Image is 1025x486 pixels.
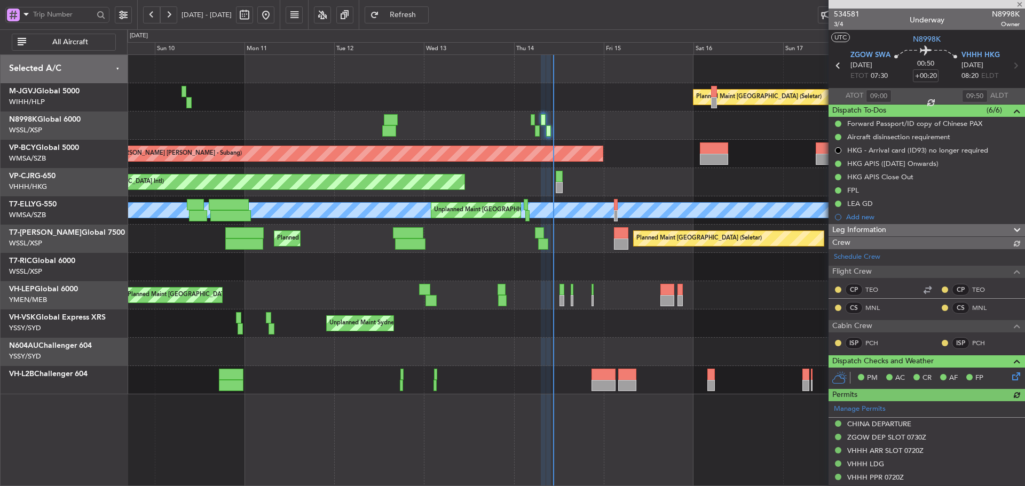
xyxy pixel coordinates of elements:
a: N8998KGlobal 6000 [9,116,81,123]
span: VHHH HKG [961,50,1000,61]
div: Forward Passport/ID copy of Chinese PAX [847,119,982,128]
a: WSSL/XSP [9,267,42,276]
span: ATOT [846,91,863,101]
a: YSSY/SYD [9,352,41,361]
a: VP-BCYGlobal 5000 [9,144,79,152]
div: Unplanned Maint [GEOGRAPHIC_DATA] (Sultan [PERSON_NAME] [PERSON_NAME] - Subang) [434,202,690,218]
span: VH-VSK [9,314,36,321]
span: N604AU [9,342,38,349]
span: FP [975,373,983,384]
span: (6/6) [987,105,1002,116]
a: YSSY/SYD [9,323,41,333]
button: UTC [831,33,850,42]
div: HKG - Arrival card (ID93) no longer required [847,146,988,155]
span: 00:50 [917,59,934,69]
span: VP-CJR [9,172,35,180]
span: 3/4 [834,20,860,29]
span: [DATE] [850,60,872,71]
span: T7-RIC [9,257,32,265]
div: [DATE] [130,31,148,41]
a: WSSL/XSP [9,125,42,135]
span: [DATE] [961,60,983,71]
div: Planned Maint [GEOGRAPHIC_DATA] ([GEOGRAPHIC_DATA]) [277,230,445,246]
span: VH-LEP [9,285,35,293]
span: ZGOW SWA [850,50,890,61]
span: ALDT [990,91,1008,101]
div: Sat 16 [693,42,783,55]
button: Refresh [365,6,429,23]
div: Sun 10 [155,42,245,55]
a: WSSL/XSP [9,238,42,248]
div: HKG APIS Close Out [847,172,913,181]
div: Underway [910,14,944,26]
div: LEA GD [847,199,873,208]
div: Fri 15 [604,42,693,55]
span: ELDT [981,71,998,82]
div: Wed 13 [424,42,514,55]
a: VH-LEPGlobal 6000 [9,285,78,293]
a: WMSA/SZB [9,210,46,220]
div: FPL [847,186,859,195]
a: WIHH/HLP [9,97,45,107]
span: VP-BCY [9,144,36,152]
span: Owner [992,20,1020,29]
span: PM [867,373,878,384]
input: Trip Number [33,6,93,22]
div: Aircraft disinsection requirement [847,132,950,141]
a: VHHH/HKG [9,182,47,192]
span: 07:30 [871,71,888,82]
button: All Aircraft [12,34,116,51]
span: AC [895,373,905,384]
span: Dispatch To-Dos [832,105,886,117]
span: All Aircraft [28,38,112,46]
span: Dispatch Checks and Weather [832,355,934,368]
span: T7-[PERSON_NAME] [9,229,82,236]
div: Tue 12 [334,42,424,55]
a: VH-L2BChallenger 604 [9,370,88,378]
div: Add new [846,212,1020,221]
a: VH-VSKGlobal Express XRS [9,314,106,321]
div: HKG APIS ([DATE] Onwards) [847,159,939,168]
div: Thu 14 [514,42,604,55]
a: T7-RICGlobal 6000 [9,257,75,265]
div: Sun 17 [783,42,873,55]
span: M-JGVJ [9,87,36,95]
div: Planned Maint [GEOGRAPHIC_DATA] (Seletar) [696,89,822,105]
span: ETOT [850,71,868,82]
span: [DATE] - [DATE] [182,10,232,20]
a: N604AUChallenger 604 [9,342,92,349]
span: 08:20 [961,71,979,82]
span: Leg Information [832,224,886,236]
a: T7-[PERSON_NAME]Global 7500 [9,229,125,236]
span: AF [949,373,958,384]
span: T7-ELLY [9,201,36,208]
a: WMSA/SZB [9,154,46,163]
div: Unplanned Maint Sydney ([PERSON_NAME] Intl) [329,315,461,331]
span: VH-L2B [9,370,34,378]
span: N8998K [9,116,37,123]
span: CR [922,373,932,384]
a: VP-CJRG-650 [9,172,56,180]
span: N8998K [992,9,1020,20]
a: YMEN/MEB [9,295,47,305]
span: Refresh [381,11,425,19]
div: Planned Maint [GEOGRAPHIC_DATA] (Seletar) [636,230,762,246]
div: Mon 11 [245,42,334,55]
span: 534581 [834,9,860,20]
span: N8998K [913,34,941,45]
a: T7-ELLYG-550 [9,201,57,208]
a: M-JGVJGlobal 5000 [9,87,80,95]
